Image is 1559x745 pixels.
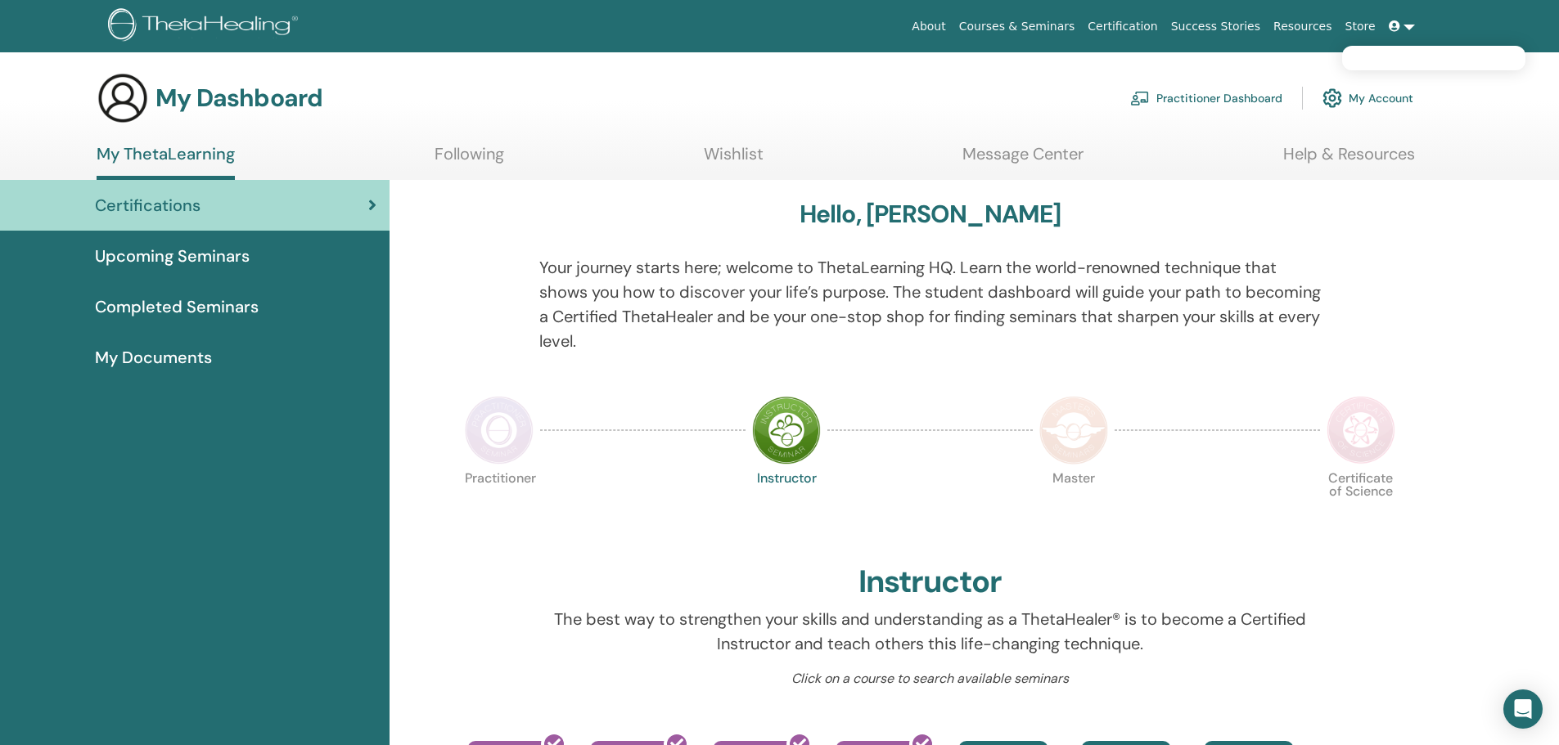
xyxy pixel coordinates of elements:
[1283,144,1415,176] a: Help & Resources
[95,345,212,370] span: My Documents
[97,72,149,124] img: generic-user-icon.jpg
[905,11,952,42] a: About
[1130,91,1150,105] img: chalkboard-teacher.svg
[1327,396,1395,465] img: Certificate of Science
[704,144,764,176] a: Wishlist
[1322,80,1413,116] a: My Account
[97,144,235,180] a: My ThetaLearning
[465,472,534,541] p: Practitioner
[1130,80,1282,116] a: Practitioner Dashboard
[1081,11,1164,42] a: Certification
[539,669,1321,689] p: Click on a course to search available seminars
[539,255,1321,353] p: Your journey starts here; welcome to ThetaLearning HQ. Learn the world-renowned technique that sh...
[1322,84,1342,112] img: cog.svg
[155,83,322,113] h3: My Dashboard
[1327,472,1395,541] p: Certificate of Science
[858,563,1002,601] h2: Instructor
[1503,689,1543,729] div: Open Intercom Messenger
[95,294,259,319] span: Completed Seminars
[435,144,504,176] a: Following
[108,8,304,45] img: logo.png
[752,396,821,465] img: Instructor
[1339,11,1382,42] a: Store
[95,244,250,268] span: Upcoming Seminars
[539,607,1321,656] p: The best way to strengthen your skills and understanding as a ThetaHealer® is to become a Certifi...
[953,11,1082,42] a: Courses & Seminars
[465,396,534,465] img: Practitioner
[1165,11,1267,42] a: Success Stories
[1039,472,1108,541] p: Master
[95,193,201,218] span: Certifications
[962,144,1084,176] a: Message Center
[800,200,1061,229] h3: Hello, [PERSON_NAME]
[1267,11,1339,42] a: Resources
[752,472,821,541] p: Instructor
[1039,396,1108,465] img: Master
